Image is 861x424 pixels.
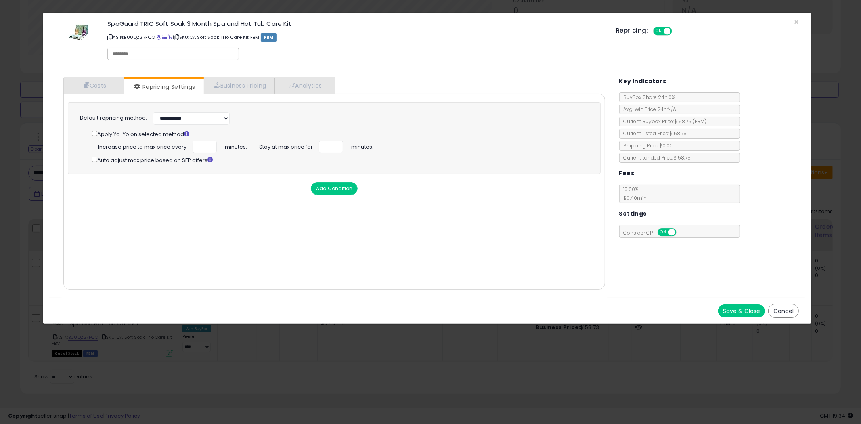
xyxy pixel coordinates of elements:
[620,106,677,113] span: Avg. Win Price 24h: N/A
[274,77,334,94] a: Analytics
[107,21,604,27] h3: SpaGuard TRIO Soft Soak 3 Month Spa and Hot Tub Care Kit
[620,94,675,101] span: BuyBox Share 24h: 0%
[261,33,277,42] span: FBM
[619,209,647,219] h5: Settings
[204,77,274,94] a: Business Pricing
[64,77,124,94] a: Costs
[92,155,586,164] div: Auto adjust max price based on SFP offers
[671,28,684,35] span: OFF
[654,28,664,35] span: ON
[620,154,691,161] span: Current Landed Price: $158.75
[162,34,167,40] a: All offer listings
[658,229,668,236] span: ON
[311,182,358,195] button: Add Condition
[168,34,172,40] a: Your listing only
[107,31,604,44] p: ASIN: B00QZ27FQO | SKU: CA Soft Soak Trio Care Kit FBM
[351,141,373,151] span: minutes.
[620,229,687,236] span: Consider CPT:
[693,118,707,125] span: ( FBM )
[620,118,707,125] span: Current Buybox Price:
[80,114,147,122] label: Default repricing method:
[619,76,666,86] h5: Key Indicators
[259,141,313,151] span: Stay at max price for
[768,304,799,318] button: Cancel
[620,130,687,137] span: Current Listed Price: $158.75
[157,34,161,40] a: BuyBox page
[619,168,635,178] h5: Fees
[794,16,799,28] span: ×
[620,142,673,149] span: Shipping Price: $0.00
[124,79,203,95] a: Repricing Settings
[616,27,648,34] h5: Repricing:
[620,195,647,202] span: $0.40 min
[675,118,707,125] span: $158.75
[66,21,90,45] img: 4140XCd7bEL._SL60_.jpg
[675,229,688,236] span: OFF
[225,141,247,151] span: minutes.
[92,129,586,139] div: Apply Yo-Yo on selected method
[718,304,765,317] button: Save & Close
[98,141,186,151] span: Increase price to max price every
[620,186,647,202] span: 15.00 %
